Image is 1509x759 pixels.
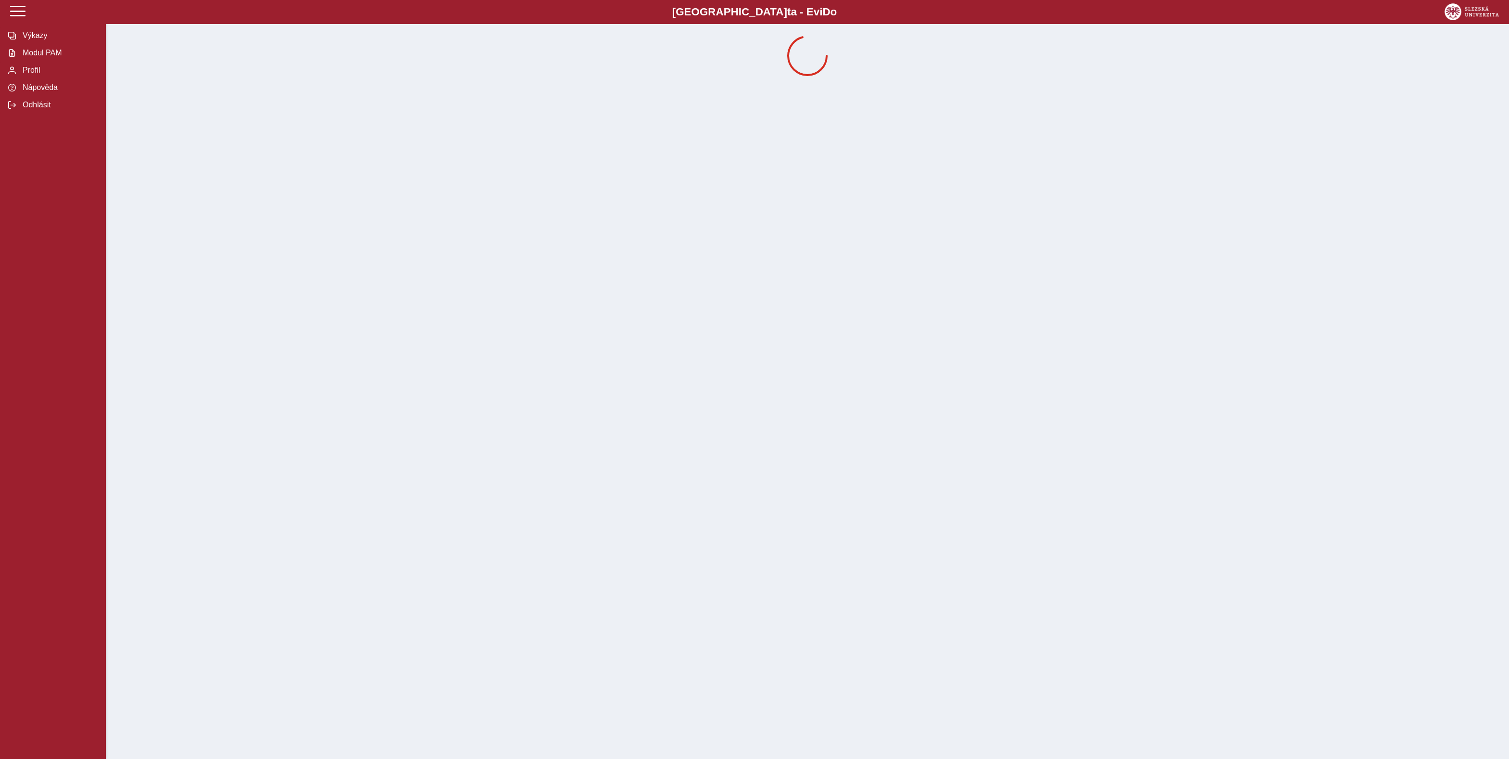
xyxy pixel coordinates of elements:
span: Profil [20,66,98,75]
span: Modul PAM [20,49,98,57]
img: logo_web_su.png [1445,3,1499,20]
span: Odhlásit [20,101,98,109]
span: Výkazy [20,31,98,40]
span: t [787,6,791,18]
span: D [822,6,830,18]
span: Nápověda [20,83,98,92]
b: [GEOGRAPHIC_DATA] a - Evi [29,6,1480,18]
span: o [831,6,837,18]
